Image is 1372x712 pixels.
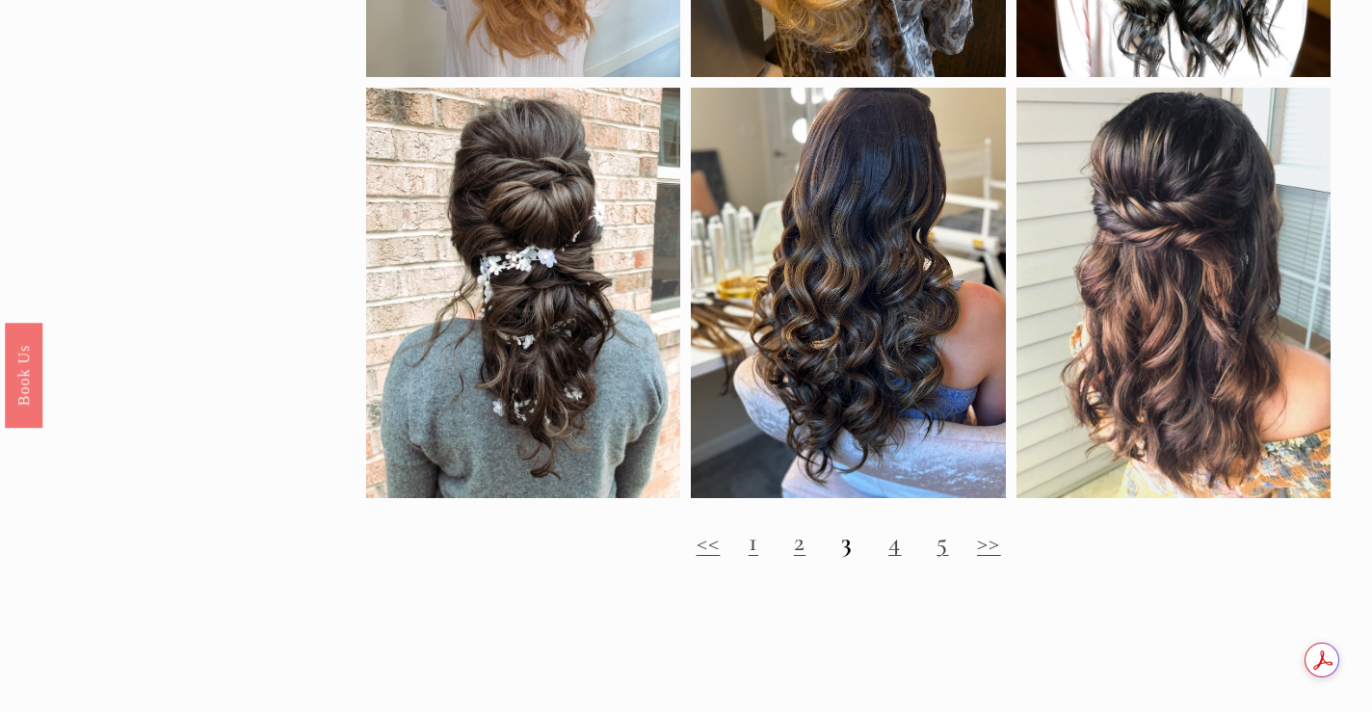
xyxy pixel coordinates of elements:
a: 4 [888,526,901,558]
a: 5 [937,526,948,558]
a: 2 [794,526,805,558]
a: << [697,526,721,558]
a: >> [977,526,1001,558]
strong: 3 [841,526,853,558]
a: Book Us [5,322,42,427]
a: 1 [749,526,758,558]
